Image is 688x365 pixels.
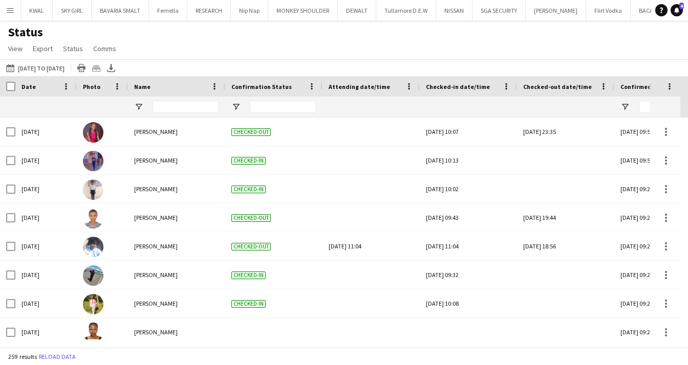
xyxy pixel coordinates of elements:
img: Felista Gathogo [83,151,103,171]
span: Checked-in [231,271,266,279]
button: Femella [149,1,187,20]
span: 4 [679,3,684,9]
button: Open Filter Menu [620,102,630,111]
div: [DATE] 10:13 [426,146,511,174]
a: Export [29,42,57,55]
div: [DATE] 09:22 [614,232,686,260]
img: Grace Kiumbero [83,323,103,343]
a: 4 [671,4,683,16]
button: NISSAN [436,1,472,20]
span: [PERSON_NAME] [134,242,178,250]
span: [PERSON_NAME] [134,156,178,164]
button: Nip Nap [231,1,268,20]
span: Checked-out [231,128,271,136]
div: [DATE] 11:04 [426,232,511,260]
button: KWAL [21,1,53,20]
div: [DATE] 09:22 [614,318,686,346]
span: Status [63,44,83,53]
span: Name [134,83,150,90]
span: Checked-in [231,186,266,193]
div: [DATE] [15,118,77,146]
button: [DATE] to [DATE] [4,62,67,74]
div: [DATE] [15,232,77,260]
div: [DATE] 09:22 [614,261,686,289]
div: [DATE] 18:56 [523,232,608,260]
div: [DATE] 10:02 [426,175,511,203]
img: Audrey Akinyi [83,237,103,257]
span: [PERSON_NAME] [134,300,178,307]
img: Lisa Oduwo [83,179,103,200]
span: Comms [93,44,116,53]
span: Date [21,83,36,90]
button: [PERSON_NAME] [526,1,586,20]
div: [DATE] 09:32 [426,261,511,289]
img: Jan Abila [83,294,103,314]
span: [PERSON_NAME] [134,128,178,135]
a: View [4,42,27,55]
button: Flirt Vodka [586,1,631,20]
div: [DATE] 10:08 [426,289,511,317]
button: DEWALT [338,1,376,20]
input: Confirmed Date Filter Input [639,101,680,113]
img: Beatrice Adembesa [83,122,103,143]
div: [DATE] [15,261,77,289]
img: Mary Mugo [83,208,103,229]
a: Comms [89,42,120,55]
span: Checked-in date/time [426,83,490,90]
span: Attending date/time [329,83,390,90]
div: [DATE] [15,146,77,174]
div: [DATE] 09:51 [614,146,686,174]
button: BAVARIA SMALT [92,1,149,20]
button: MONKEY SHOULDER [268,1,338,20]
button: SGA SECURITY [472,1,526,20]
div: [DATE] 23:35 [523,118,608,146]
span: Checked-out [231,214,271,222]
button: Open Filter Menu [231,102,241,111]
button: Reload data [37,351,78,362]
app-action-btn: Crew files as ZIP [90,62,102,74]
div: [DATE] [15,175,77,203]
div: [DATE] 19:44 [523,203,608,232]
div: [DATE] [15,318,77,346]
div: [DATE] [15,203,77,232]
span: Confirmed Date [620,83,667,90]
span: Checked-out date/time [523,83,592,90]
span: [PERSON_NAME] [134,271,178,279]
span: [PERSON_NAME] [134,214,178,221]
span: Checked-in [231,300,266,308]
button: Open Filter Menu [134,102,143,111]
input: Name Filter Input [153,101,219,113]
button: Tullamore D.E.W [376,1,436,20]
span: Checked-in [231,157,266,165]
app-action-btn: Export XLSX [105,62,117,74]
button: RESEARCH [187,1,231,20]
div: [DATE] 09:43 [426,203,511,232]
input: Confirmation Status Filter Input [250,101,316,113]
button: SKY GIRL [53,1,92,20]
a: Status [59,42,87,55]
span: Checked-out [231,243,271,250]
div: [DATE] 11:04 [329,232,414,260]
span: Export [33,44,53,53]
div: [DATE] 10:07 [426,118,511,146]
div: [DATE] 09:22 [614,203,686,232]
app-action-btn: Print [75,62,88,74]
span: Photo [83,83,100,90]
div: [DATE] [15,289,77,317]
div: [DATE] 09:51 [614,118,686,146]
span: View [8,44,23,53]
span: [PERSON_NAME] [134,185,178,193]
div: [DATE] 09:22 [614,175,686,203]
img: Gladys gitau [83,265,103,286]
div: [DATE] 09:22 [614,289,686,317]
span: [PERSON_NAME] [134,328,178,336]
button: BACARDI [631,1,671,20]
span: Confirmation Status [231,83,292,90]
